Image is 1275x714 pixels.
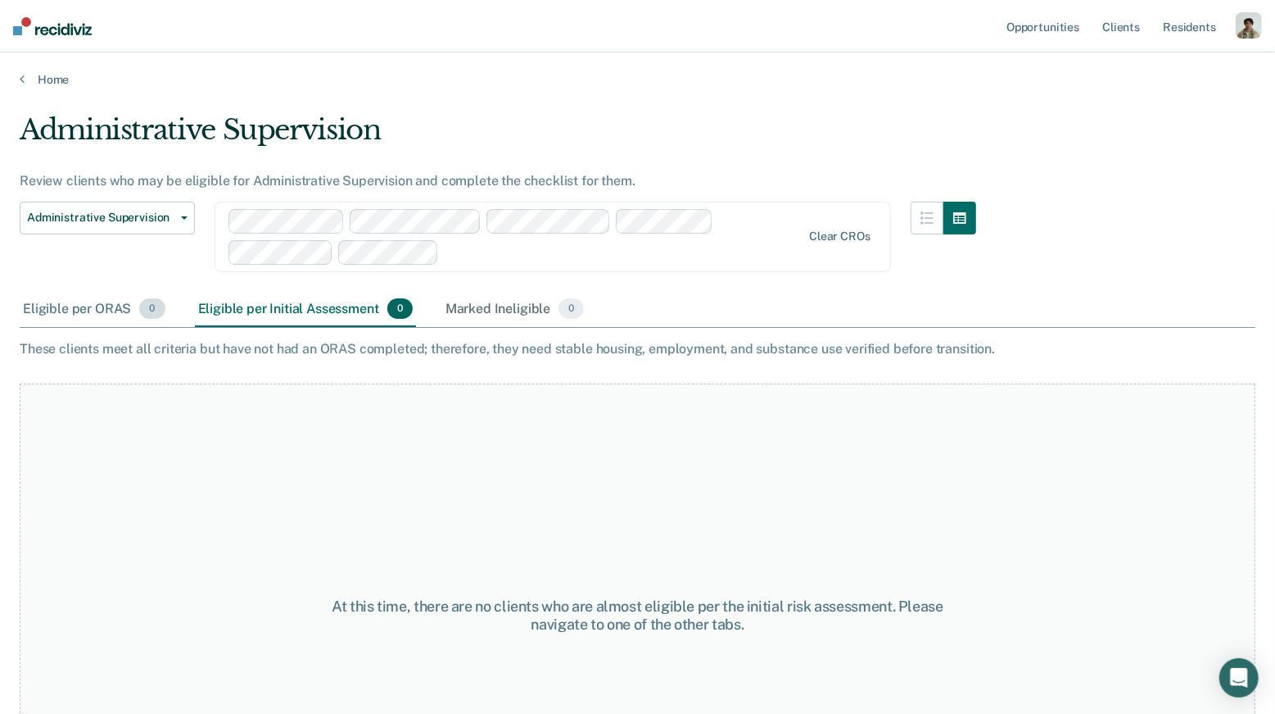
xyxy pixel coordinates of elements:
span: 0 [387,298,413,320]
a: Home [20,72,1255,87]
span: 0 [139,298,165,320]
div: Open Intercom Messenger [1219,658,1259,698]
div: Clear CROs [809,230,870,243]
div: At this time, there are no clients who are almost eligible per the initial risk assessment. Pleas... [329,598,947,633]
div: Marked Ineligible0 [442,292,588,328]
div: These clients meet all criteria but have not had an ORAS completed; therefore, they need stable h... [20,341,1255,357]
img: Recidiviz [13,17,92,35]
div: Eligible per Initial Assessment0 [195,292,416,328]
span: 0 [558,298,584,320]
div: Administrative Supervision [20,113,976,160]
div: Review clients who may be eligible for Administrative Supervision and complete the checklist for ... [20,173,976,189]
button: Administrative Supervision [20,202,195,234]
span: Administrative Supervision [27,211,174,225]
div: Eligible per ORAS0 [20,292,169,328]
